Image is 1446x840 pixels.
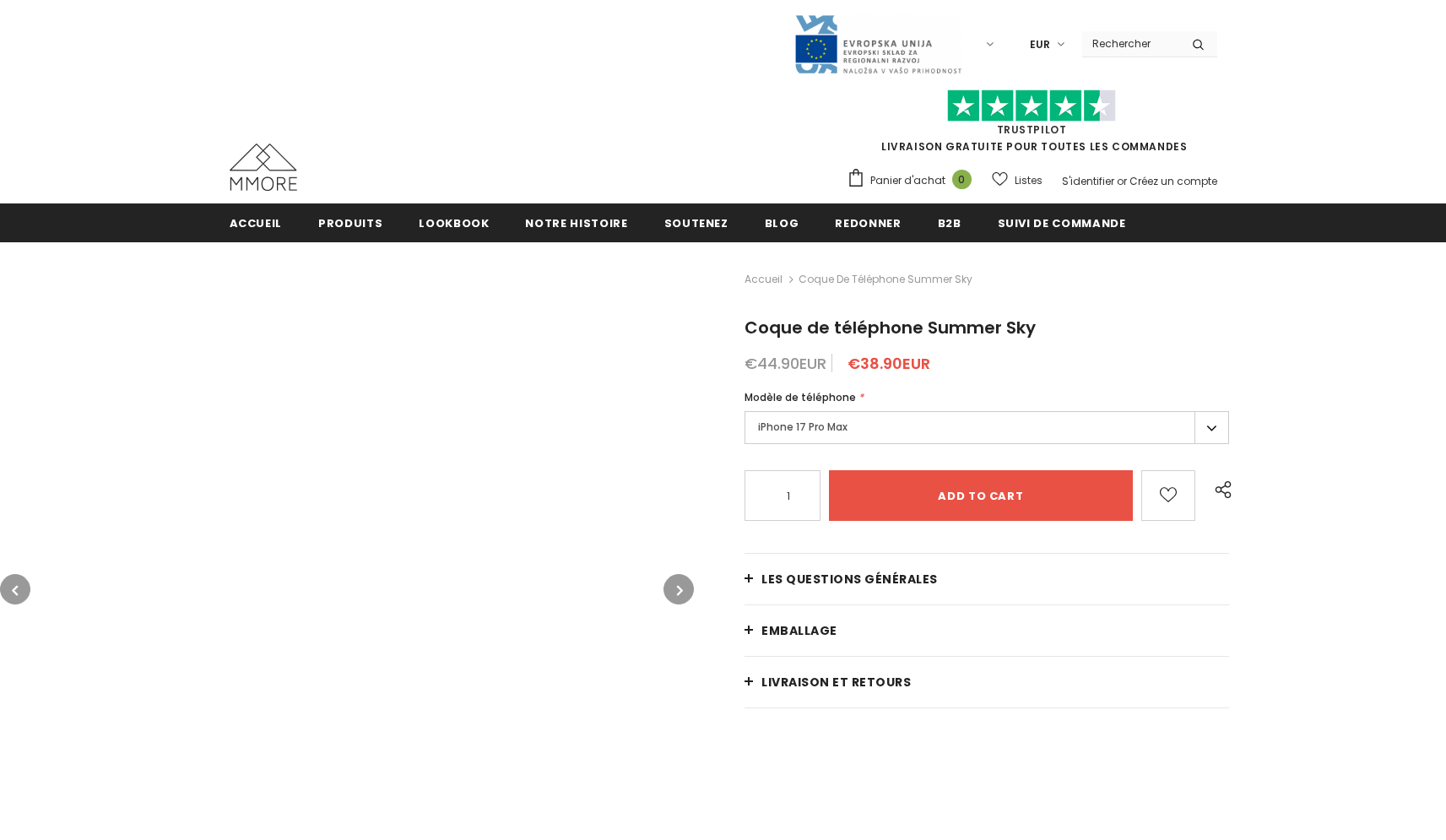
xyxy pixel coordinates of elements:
[745,657,1229,707] a: Livraison et retours
[664,215,728,231] span: soutenez
[938,203,961,241] a: B2B
[318,203,382,241] a: Produits
[799,269,972,290] span: Coque de téléphone Summer Sky
[230,203,283,241] a: Accueil
[1117,174,1127,188] span: or
[847,168,980,193] a: Panier d'achat 0
[835,203,901,241] a: Redonner
[998,203,1126,241] a: Suivi de commande
[525,215,627,231] span: Notre histoire
[870,172,945,189] span: Panier d'achat
[1082,31,1179,56] input: Search Site
[793,36,962,51] a: Javni Razpis
[997,122,1067,137] a: TrustPilot
[318,215,382,231] span: Produits
[745,269,783,290] a: Accueil
[745,390,856,404] span: Modèle de téléphone
[761,622,837,639] span: EMBALLAGE
[761,571,938,588] span: Les questions générales
[230,144,297,191] img: Cas MMORE
[998,215,1126,231] span: Suivi de commande
[1129,174,1217,188] a: Créez un compte
[419,215,489,231] span: Lookbook
[952,170,972,189] span: 0
[1015,172,1043,189] span: Listes
[230,215,283,231] span: Accueil
[938,215,961,231] span: B2B
[829,470,1132,521] input: Add to cart
[765,203,799,241] a: Blog
[525,203,627,241] a: Notre histoire
[664,203,728,241] a: soutenez
[745,316,1036,339] span: Coque de téléphone Summer Sky
[793,14,962,75] img: Javni Razpis
[745,353,826,374] span: €44.90EUR
[992,165,1043,195] a: Listes
[1062,174,1114,188] a: S'identifier
[765,215,799,231] span: Blog
[1030,36,1050,53] span: EUR
[848,353,930,374] span: €38.90EUR
[761,674,911,691] span: Livraison et retours
[947,89,1116,122] img: Faites confiance aux étoiles pilotes
[745,554,1229,604] a: Les questions générales
[745,411,1229,444] label: iPhone 17 Pro Max
[745,605,1229,656] a: EMBALLAGE
[847,97,1217,154] span: LIVRAISON GRATUITE POUR TOUTES LES COMMANDES
[835,215,901,231] span: Redonner
[419,203,489,241] a: Lookbook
